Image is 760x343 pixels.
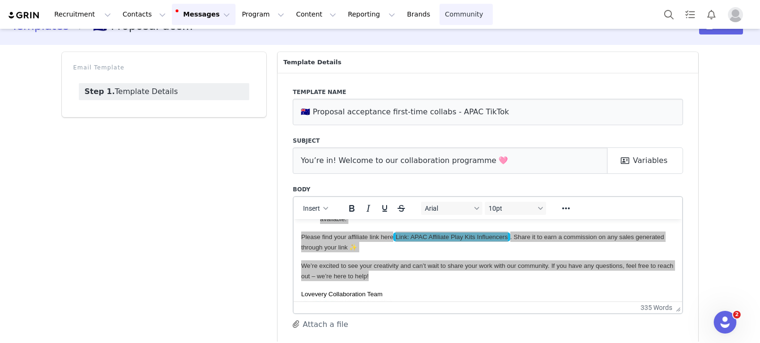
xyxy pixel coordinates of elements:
button: 335 words [641,304,672,311]
a: Tasks [680,4,701,25]
input: Name your template [293,99,683,125]
button: Recruitment [49,4,117,25]
strong: Step 1. [84,87,115,96]
a: Template Details [79,83,249,100]
button: Contacts [117,4,171,25]
button: Reporting [342,4,401,25]
button: Italic [360,202,376,215]
input: Add a subject line [293,147,608,174]
a: Community [439,4,493,25]
span: Arial [425,205,471,212]
button: Variables [607,147,683,174]
iframe: Intercom live chat [714,311,736,334]
button: Underline [377,202,393,215]
span: 2 [733,311,741,318]
span: Insert [304,205,321,212]
button: Notifications [701,4,722,25]
img: placeholder-profile.jpg [728,7,743,22]
label: Body [293,185,683,194]
button: Profile [722,7,752,22]
a: Brands [401,4,439,25]
button: Search [659,4,679,25]
span: 10pt [489,205,535,212]
button: Reveal or hide additional toolbar items [558,202,574,215]
iframe: Rich Text Area [294,219,682,301]
img: BCorp_Logo_FNL.jpg [8,80,102,143]
label: Template name [293,88,683,96]
label: Subject [293,137,683,145]
img: grin logo [8,11,41,20]
button: Fonts [421,202,482,215]
button: Font sizes [485,202,546,215]
button: Strikethrough [393,202,409,215]
div: Press the Up and Down arrow keys to resize the editor. [672,302,682,313]
button: Program [236,4,290,25]
button: Bold [344,202,360,215]
button: Insert [299,202,332,215]
button: Messages [172,4,236,25]
p: Email Template [73,63,255,72]
button: Content [290,4,342,25]
button: Attach a file [293,318,348,330]
p: Template Details [278,52,698,73]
